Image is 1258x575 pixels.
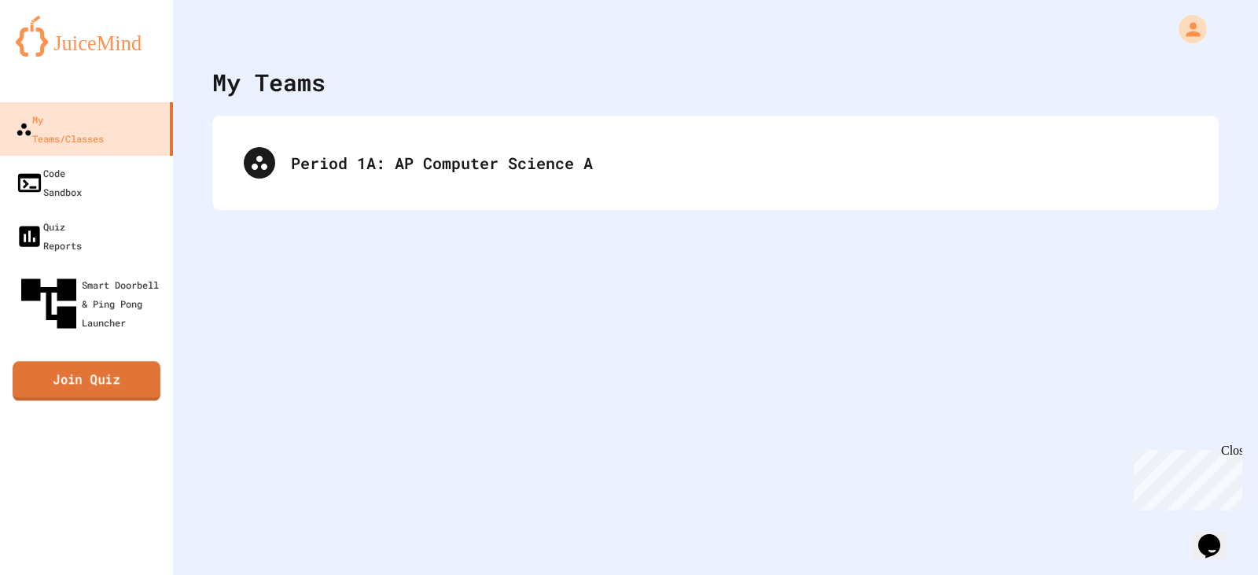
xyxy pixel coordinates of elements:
[1192,512,1242,559] iframe: chat widget
[212,65,326,100] div: My Teams
[16,271,167,337] div: Smart Doorbell & Ping Pong Launcher
[291,151,1187,175] div: Period 1A: AP Computer Science A
[16,16,157,57] img: logo-orange.svg
[1127,444,1242,510] iframe: chat widget
[16,217,82,255] div: Quiz Reports
[13,362,160,401] a: Join Quiz
[16,110,104,148] div: My Teams/Classes
[16,164,82,201] div: Code Sandbox
[6,6,109,100] div: Chat with us now!Close
[228,131,1203,194] div: Period 1A: AP Computer Science A
[1162,11,1211,47] div: My Account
